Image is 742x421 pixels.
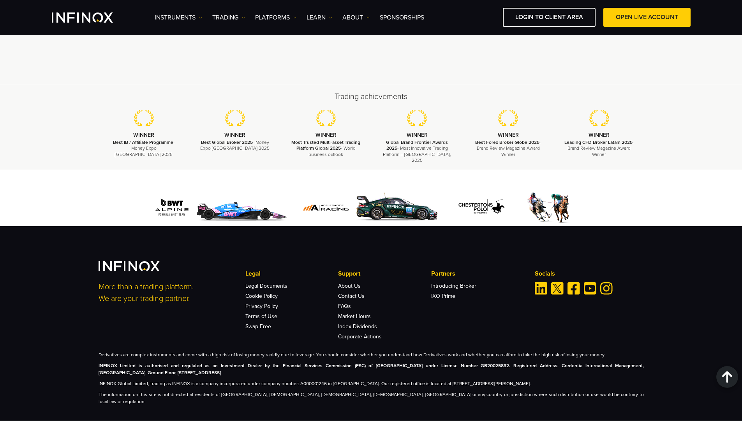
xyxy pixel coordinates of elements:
[99,91,644,102] h2: Trading achievements
[99,363,644,375] strong: INFINOX Limited is authorised and regulated as an Investment Dealer by the Financial Services Com...
[338,269,431,278] p: Support
[600,282,613,295] a: Instagram
[338,313,371,320] a: Market Hours
[431,283,476,289] a: Introducing Broker
[498,132,519,138] strong: WINNER
[99,391,644,405] p: The information on this site is not directed at residents of [GEOGRAPHIC_DATA], [DEMOGRAPHIC_DATA...
[564,140,633,145] strong: Leading CFD Broker Latam 2025
[589,132,610,138] strong: WINNER
[584,282,596,295] a: Youtube
[338,293,365,299] a: Contact Us
[99,351,644,358] p: Derivatives are complex instruments and come with a high risk of losing money rapidly due to leve...
[535,269,644,278] p: Socials
[431,269,524,278] p: Partners
[338,323,377,330] a: Index Dividends
[338,283,361,289] a: About Us
[212,13,245,22] a: TRADING
[245,269,338,278] p: Legal
[291,140,360,151] strong: Most Trusted Multi-asset Trading Platform Global 2025
[380,13,424,22] a: SPONSORSHIPS
[245,323,271,330] a: Swap Free
[99,281,235,304] p: More than a trading platform. We are your trading partner.
[155,13,203,22] a: Instruments
[338,303,351,310] a: FAQs
[290,140,362,157] p: - World business outlook
[245,293,278,299] a: Cookie Policy
[245,303,278,310] a: Privacy Policy
[386,140,448,151] strong: Global Brand Frontier Awards 2025
[603,8,691,27] a: OPEN LIVE ACCOUNT
[245,313,277,320] a: Terms of Use
[407,132,428,138] strong: WINNER
[201,140,253,145] strong: Best Global Broker 2025
[503,8,596,27] a: LOGIN TO CLIENT AREA
[338,333,382,340] a: Corporate Actions
[245,283,287,289] a: Legal Documents
[133,132,154,138] strong: WINNER
[431,293,455,299] a: IXO Prime
[381,140,453,163] p: - Most Innovative Trading Platform – [GEOGRAPHIC_DATA], 2025
[563,140,635,157] p: - Brand Review Magazine Award Winner
[52,12,131,23] a: INFINOX Logo
[475,140,539,145] strong: Best Forex Broker Globe 2025
[315,132,337,138] strong: WINNER
[113,140,173,145] strong: Best IB / Affiliate Programme
[551,282,564,295] a: Twitter
[224,132,245,138] strong: WINNER
[472,140,544,157] p: - Brand Review Magazine Award Winner
[568,282,580,295] a: Facebook
[199,140,271,151] p: - Money Expo [GEOGRAPHIC_DATA] 2025
[307,13,333,22] a: Learn
[535,282,547,295] a: Linkedin
[342,13,370,22] a: ABOUT
[255,13,297,22] a: PLATFORMS
[108,140,180,157] p: - Money Expo [GEOGRAPHIC_DATA] 2025
[99,380,644,387] p: INFINOX Global Limited, trading as INFINOX is a company incorporated under company number: A00000...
